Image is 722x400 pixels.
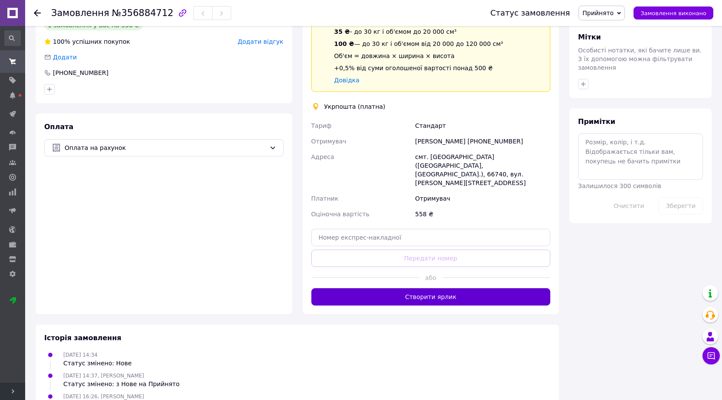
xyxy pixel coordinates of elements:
div: Статус змінено: Нове [63,359,132,367]
span: або [419,273,443,282]
div: +0,5% від суми оголошеної вартості понад 500 ₴ [334,64,503,72]
button: Чат з покупцем [702,347,720,364]
span: [DATE] 14:37, [PERSON_NAME] [63,373,144,379]
span: Платник [311,195,339,202]
span: Залишилося 300 символів [578,182,661,189]
span: Оціночна вартість [311,211,369,218]
div: Об'єм = довжина × ширина × висота [334,52,503,60]
span: Особисті нотатки, які бачите лише ви. З їх допомогою можна фільтрувати замовлення [578,47,702,71]
span: [DATE] 14:34 [63,352,98,358]
div: Статус замовлення [490,9,570,17]
input: Номер експрес-накладної [311,229,551,246]
span: Прийнято [582,10,614,16]
div: Повернутися назад [34,9,41,17]
span: 100% [53,38,70,45]
div: Отримувач [413,191,552,206]
button: Створити ярлик [311,288,551,306]
div: Стандарт [413,118,552,133]
button: Замовлення виконано [634,7,713,20]
span: Оплата на рахунок [65,143,266,153]
div: смт. [GEOGRAPHIC_DATA] ([GEOGRAPHIC_DATA], [GEOGRAPHIC_DATA].), 66740, вул. [PERSON_NAME][STREET_... [413,149,552,191]
span: Замовлення виконано [640,10,706,16]
span: Тариф [311,122,332,129]
span: №356884712 [112,8,173,18]
div: 558 ₴ [413,206,552,222]
span: [DATE] 16:26, [PERSON_NAME] [63,393,144,400]
span: Історія замовлення [44,334,121,342]
div: [PHONE_NUMBER] [52,68,109,77]
span: Замовлення [51,8,109,18]
span: Додати [53,54,77,61]
span: Отримувач [311,138,346,145]
div: [PERSON_NAME] [PHONE_NUMBER] [413,133,552,149]
span: Додати відгук [238,38,283,45]
a: Довідка [334,77,359,84]
span: Оплата [44,123,73,131]
div: Укрпошта (платна) [322,102,388,111]
span: Примітки [578,117,615,126]
div: Статус змінено: з Нове на Прийнято [63,380,180,388]
span: Адреса [311,153,334,160]
span: Мітки [578,33,601,41]
div: успішних покупок [44,37,130,46]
